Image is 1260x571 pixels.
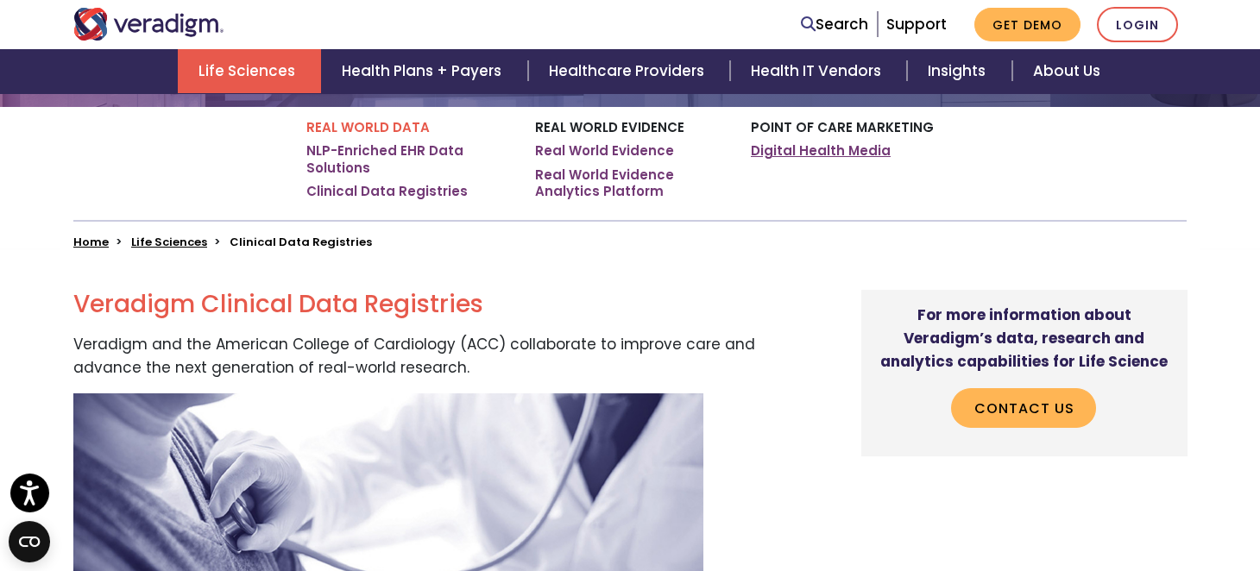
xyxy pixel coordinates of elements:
a: Real World Evidence Analytics Platform [535,166,725,200]
a: Support [886,14,947,35]
a: Real World Evidence [535,142,674,160]
a: Search [801,13,868,36]
a: Life Sciences [178,49,321,93]
a: NLP-Enriched EHR Data Solutions [306,142,509,176]
p: Veradigm and the American College of Cardiology (ACC) collaborate to improve care and advance the... [73,333,778,380]
a: About Us [1012,49,1121,93]
a: Home [73,234,109,250]
strong: For more information about Veradigm’s data, research and analytics capabilities for Life Science [880,304,1168,372]
a: Clinical Data Registries [306,183,468,200]
a: Digital Health Media [751,142,891,160]
a: Insights [907,49,1011,93]
a: Healthcare Providers [528,49,730,93]
a: Get Demo [974,8,1080,41]
button: Open CMP widget [9,521,50,562]
img: Veradigm logo [73,8,224,41]
a: Contact Us [951,388,1096,428]
h2: Veradigm Clinical Data Registries [73,290,778,319]
a: Life Sciences [131,234,207,250]
a: Login [1097,7,1178,42]
a: Health IT Vendors [730,49,907,93]
a: Health Plans + Payers [321,49,527,93]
